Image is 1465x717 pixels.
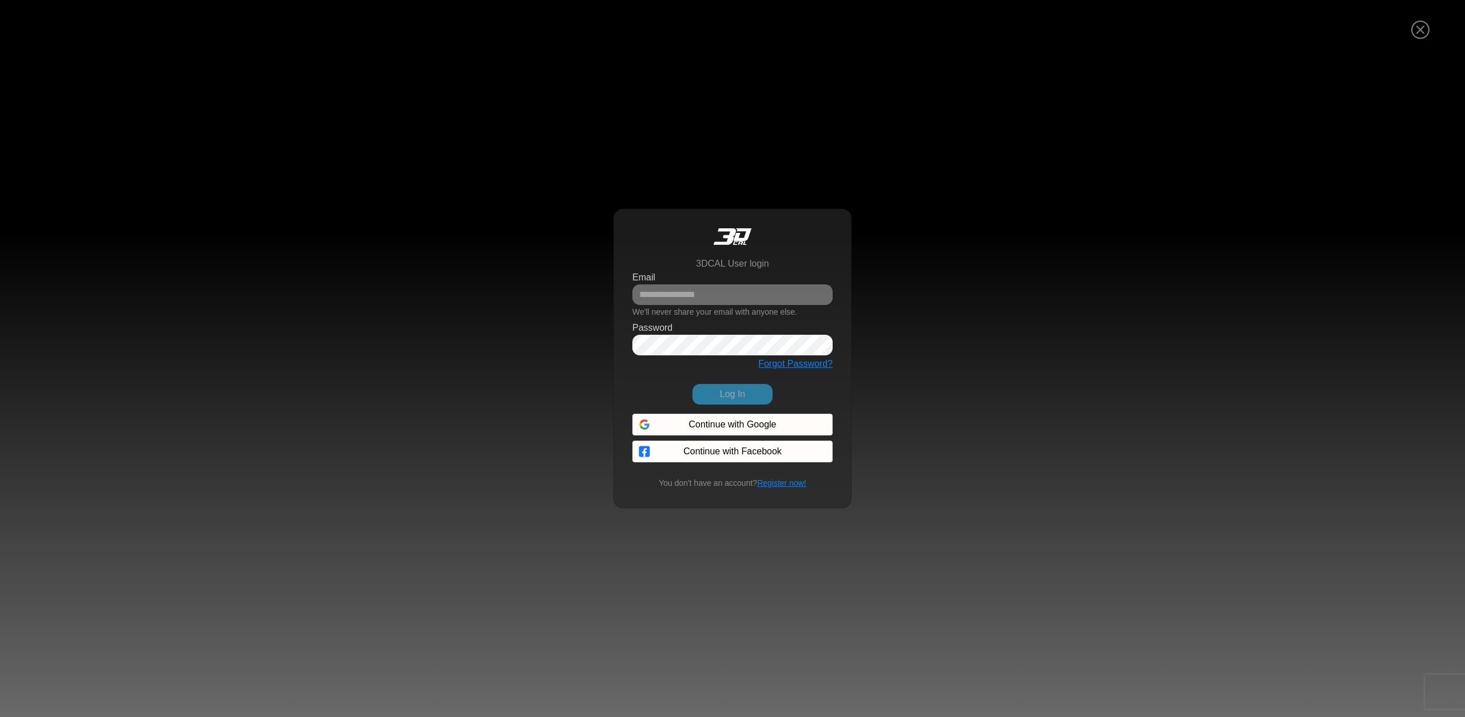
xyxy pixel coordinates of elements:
button: Close [1405,14,1436,46]
a: Register now! [757,478,806,488]
div: Articles [147,338,218,374]
a: Forgot Password? [758,359,833,369]
span: Continue with Facebook [683,445,782,458]
span: Conversation [6,358,77,366]
div: Chat with us now [77,60,209,75]
small: We'll never share your email with anyone else. [632,307,797,316]
h6: 3DCAL User login [696,258,769,269]
small: You don't have an account? [652,477,813,489]
label: Email [632,271,655,284]
label: Password [632,321,672,335]
div: FAQs [77,338,148,374]
div: Minimize live chat window [188,6,215,33]
div: Navigation go back [13,59,30,76]
textarea: Type your message and hit 'Enter' [6,298,218,338]
iframe: Botón de Acceder con Google [627,413,759,438]
button: Continue with Facebook [632,441,833,462]
span: We're online! [66,134,158,243]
